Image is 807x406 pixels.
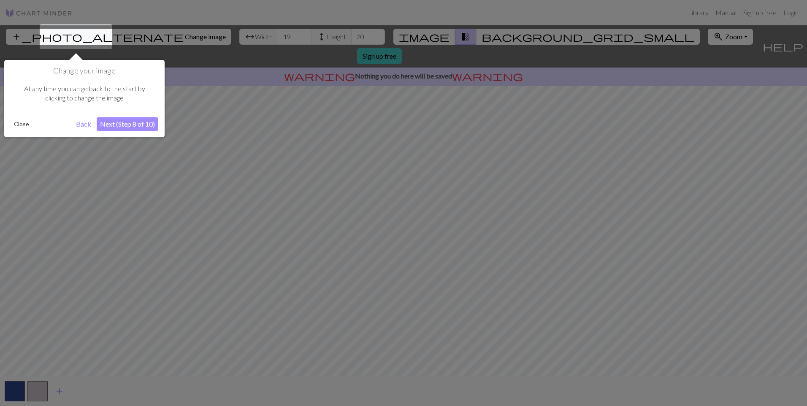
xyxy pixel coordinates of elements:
button: Close [11,118,32,130]
button: Back [73,117,95,131]
div: Change your image [4,60,165,137]
button: Next (Step 8 of 10) [97,117,158,131]
div: At any time you can go back to the start by clicking to change the image [11,76,158,111]
h1: Change your image [11,66,158,76]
